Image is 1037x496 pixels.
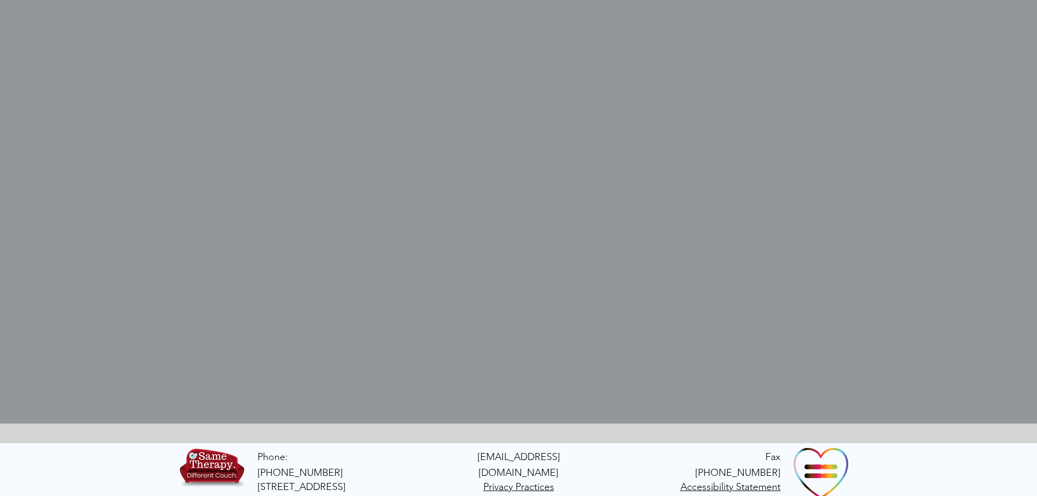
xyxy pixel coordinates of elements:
span: Privacy Practices [483,481,554,493]
a: Phone: [PHONE_NUMBER] [257,451,343,479]
a: Privacy Practices [483,480,554,493]
a: Accessibility Statement [680,480,781,493]
a: [EMAIL_ADDRESS][DOMAIN_NAME] [477,450,560,479]
span: Accessibility Statement [680,481,781,493]
img: TBH.US [177,446,247,494]
span: [STREET_ADDRESS] [257,481,346,493]
span: [EMAIL_ADDRESS][DOMAIN_NAME] [477,451,560,479]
